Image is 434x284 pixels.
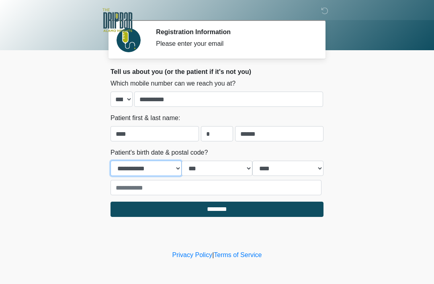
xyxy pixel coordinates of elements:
label: Which mobile number can we reach you at? [111,79,235,88]
a: | [212,251,214,258]
div: Please enter your email [156,39,311,49]
a: Privacy Policy [172,251,213,258]
label: Patient first & last name: [111,113,180,123]
a: Terms of Service [214,251,262,258]
img: The DRIPBaR - Alamo Heights Logo [102,6,133,35]
h2: Tell us about you (or the patient if it's not you) [111,68,323,76]
label: Patient's birth date & postal code? [111,148,208,157]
